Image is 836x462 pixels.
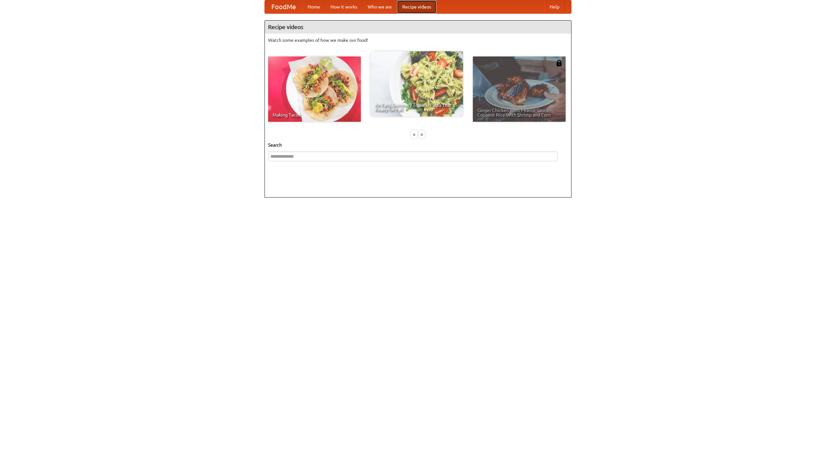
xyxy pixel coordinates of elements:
p: Watch some examples of how we make our food! [268,37,568,43]
img: 483408.png [556,60,562,66]
h5: Search [268,142,568,148]
a: An Easy, Summery Tomato Pasta That's Ready for Fall [370,51,463,117]
span: An Easy, Summery Tomato Pasta That's Ready for Fall [375,103,458,112]
a: Home [302,0,325,13]
a: How it works [325,0,362,13]
span: Making Tacos [273,113,356,117]
div: « [411,130,417,138]
a: Recipe videos [397,0,436,13]
div: » [419,130,425,138]
h4: Recipe videos [265,21,571,34]
a: Help [544,0,565,13]
a: FoodMe [265,0,302,13]
a: Making Tacos [268,56,361,122]
a: Who we are [362,0,397,13]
